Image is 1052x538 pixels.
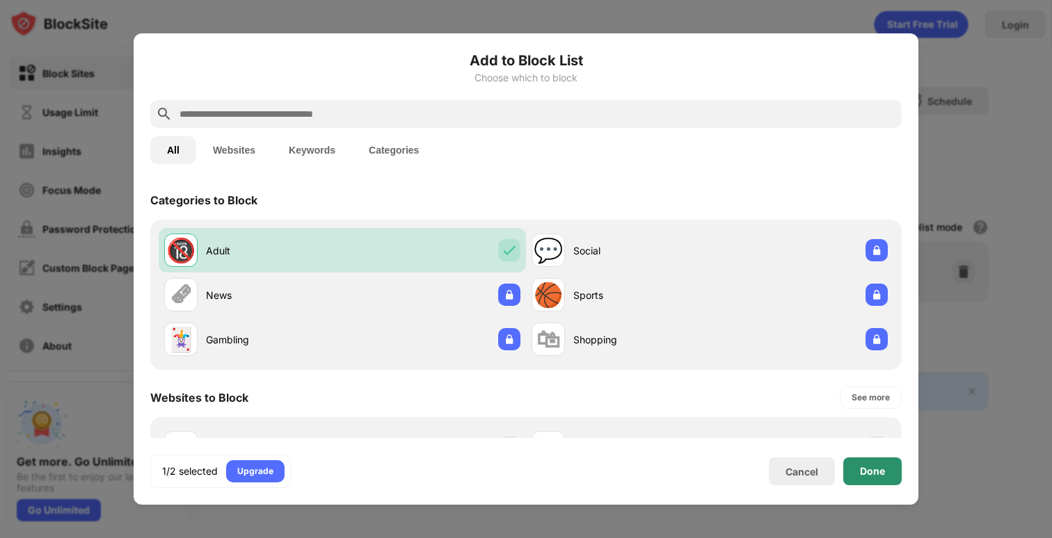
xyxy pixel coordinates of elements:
div: Choose which to block [150,72,902,83]
div: Cancel [786,466,818,478]
button: All [150,136,196,164]
button: Categories [352,136,436,164]
div: Gambling [206,332,342,347]
div: Sports [573,288,710,302]
div: 🛍 [536,325,560,354]
div: 🏀 [534,281,563,309]
div: Adult [206,243,342,258]
div: Done [860,466,885,477]
h6: Add to Block List [150,50,902,71]
div: News [206,288,342,302]
div: Upgrade [237,464,273,478]
div: 🃏 [166,325,196,354]
div: 🔞 [166,236,196,265]
div: Social [573,243,710,258]
button: Websites [196,136,272,164]
div: See more [852,391,890,405]
div: 1/2 selected [162,464,218,478]
img: search.svg [156,106,173,122]
div: Websites to Block [150,391,248,405]
div: Categories to Block [150,193,257,207]
button: Keywords [272,136,352,164]
div: 💬 [534,236,563,265]
div: Shopping [573,332,710,347]
div: 🗞 [169,281,193,309]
